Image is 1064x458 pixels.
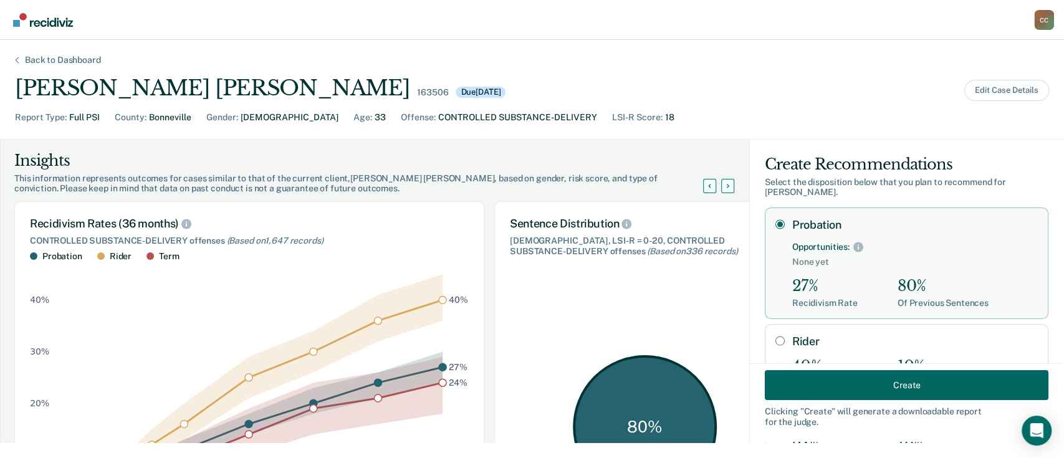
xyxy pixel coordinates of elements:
div: Full PSI [69,111,100,124]
button: Create [765,370,1048,400]
div: Probation [42,251,82,262]
label: Rider [792,335,1038,348]
div: Age : [353,111,372,124]
div: 18 [665,111,674,124]
text: 40% [30,295,49,305]
div: Recidivism Rates (36 months) [30,217,469,231]
div: C C [1034,10,1054,30]
div: 10% [898,358,989,376]
div: Report Type : [15,111,67,124]
div: CONTROLLED SUBSTANCE-DELIVERY [438,111,597,124]
img: Recidiviz [13,13,73,27]
label: Probation [792,218,1038,232]
div: Clicking " Create " will generate a downloadable report for the judge. [765,406,1048,427]
div: Select the disposition below that you plan to recommend for [PERSON_NAME] . [765,177,1048,198]
div: 163506 [417,87,448,98]
text: 40% [449,295,468,305]
div: Opportunities: [792,242,850,252]
div: County : [115,111,146,124]
div: Recidivism Rate [792,298,858,308]
div: CONTROLLED SUBSTANCE-DELIVERY offenses [30,236,469,246]
button: Edit Case Details [964,80,1049,101]
div: Due [DATE] [456,87,506,98]
div: [DEMOGRAPHIC_DATA] [241,111,338,124]
div: Back to Dashboard [10,55,116,65]
div: Term [159,251,179,262]
div: 27% [792,277,858,295]
div: LSI-R Score : [612,111,663,124]
div: 80% [898,277,989,295]
div: This information represents outcomes for cases similar to that of the current client, [PERSON_NAM... [14,173,718,194]
div: Open Intercom Messenger [1022,416,1052,446]
div: Rider [110,251,132,262]
div: 33 [375,111,386,124]
text: 27% [449,361,467,371]
g: text [449,295,468,388]
span: (Based on 1,647 records ) [227,236,324,246]
div: [DEMOGRAPHIC_DATA], LSI-R = 0-20, CONTROLLED SUBSTANCE-DELIVERY offenses [510,236,779,257]
div: Insights [14,151,718,171]
span: None yet [792,257,1038,267]
text: 20% [30,398,49,408]
span: (Based on 336 records ) [647,246,737,256]
div: Offense : [401,111,436,124]
text: 30% [30,346,49,356]
div: Create Recommendations [765,155,1048,174]
button: Profile dropdown button [1034,10,1054,30]
div: Of Previous Sentences [898,298,989,308]
text: 24% [449,377,467,387]
div: 40% [792,358,858,376]
div: Bonneville [149,111,191,124]
div: Gender : [206,111,238,124]
div: [PERSON_NAME] [PERSON_NAME] [15,75,410,101]
div: Sentence Distribution [510,217,779,231]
